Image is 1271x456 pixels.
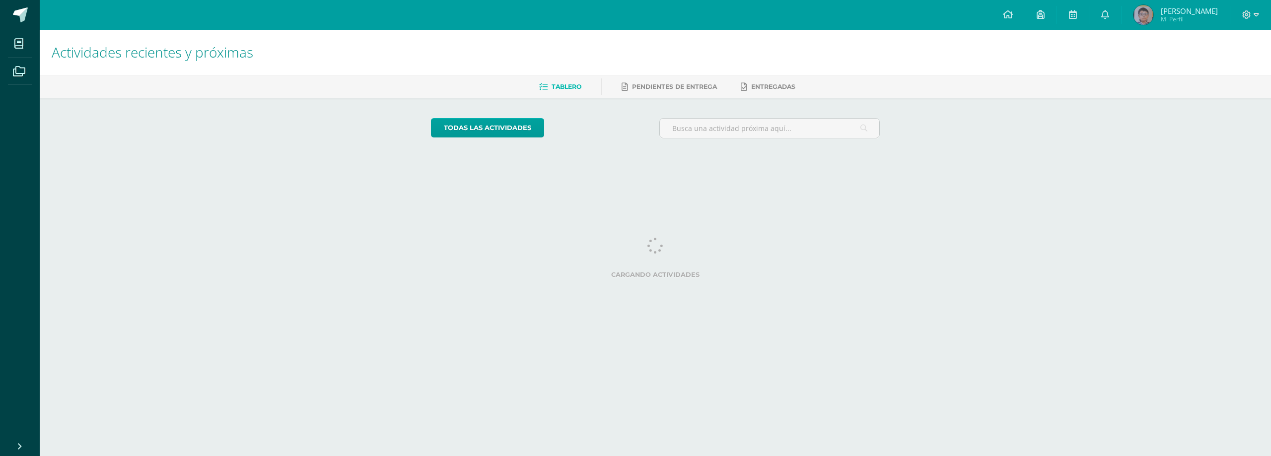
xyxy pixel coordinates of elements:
[632,83,717,90] span: Pendientes de entrega
[52,43,253,62] span: Actividades recientes y próximas
[622,79,717,95] a: Pendientes de entrega
[431,118,544,137] a: todas las Actividades
[1133,5,1153,25] img: 657983025bc339f3e4dda0fefa4d5b83.png
[552,83,581,90] span: Tablero
[660,119,880,138] input: Busca una actividad próxima aquí...
[1161,15,1218,23] span: Mi Perfil
[539,79,581,95] a: Tablero
[741,79,795,95] a: Entregadas
[1161,6,1218,16] span: [PERSON_NAME]
[751,83,795,90] span: Entregadas
[431,271,880,278] label: Cargando actividades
